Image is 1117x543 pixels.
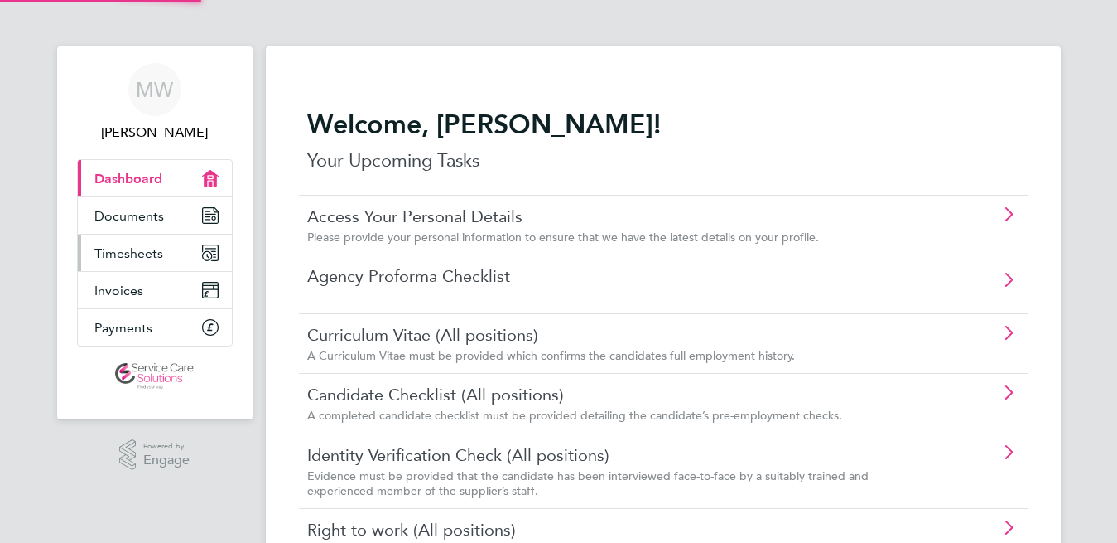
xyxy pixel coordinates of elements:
span: Mark Woodsworth [77,123,233,143]
a: Powered byEngage [119,439,190,471]
nav: Main navigation [57,46,253,419]
span: Engage [143,453,190,468]
span: MW [136,79,173,100]
span: Invoices [94,283,143,298]
span: Documents [94,208,164,224]
span: Please provide your personal information to ensure that we have the latest details on your profile. [307,230,819,245]
span: Evidence must be provided that the candidate has been interviewed face-to-face by a suitably trai... [307,468,869,498]
a: Right to work (All positions) [307,519,926,541]
p: Your Upcoming Tasks [307,148,1019,174]
a: Candidate Checklist (All positions) [307,384,926,405]
span: Timesheets [94,245,163,261]
a: Documents [78,197,232,234]
span: A completed candidate checklist must be provided detailing the candidate’s pre-employment checks. [307,408,842,423]
a: Identity Verification Check (All positions) [307,444,926,466]
img: servicecare-logo-retina.png [115,363,193,390]
a: Dashboard [78,160,232,196]
span: A Curriculum Vitae must be provided which confirms the candidates full employment history. [307,348,795,363]
h2: Welcome, [PERSON_NAME]! [307,108,1019,141]
a: MW[PERSON_NAME] [77,63,233,143]
span: Payments [94,320,152,336]
a: Invoices [78,272,232,308]
a: Timesheets [78,235,232,271]
span: Dashboard [94,171,162,187]
a: Agency Proforma Checklist [307,265,926,287]
a: Payments [78,309,232,346]
a: Go to home page [77,363,233,390]
span: Powered by [143,439,190,453]
a: Curriculum Vitae (All positions) [307,324,926,346]
a: Access Your Personal Details [307,206,926,227]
